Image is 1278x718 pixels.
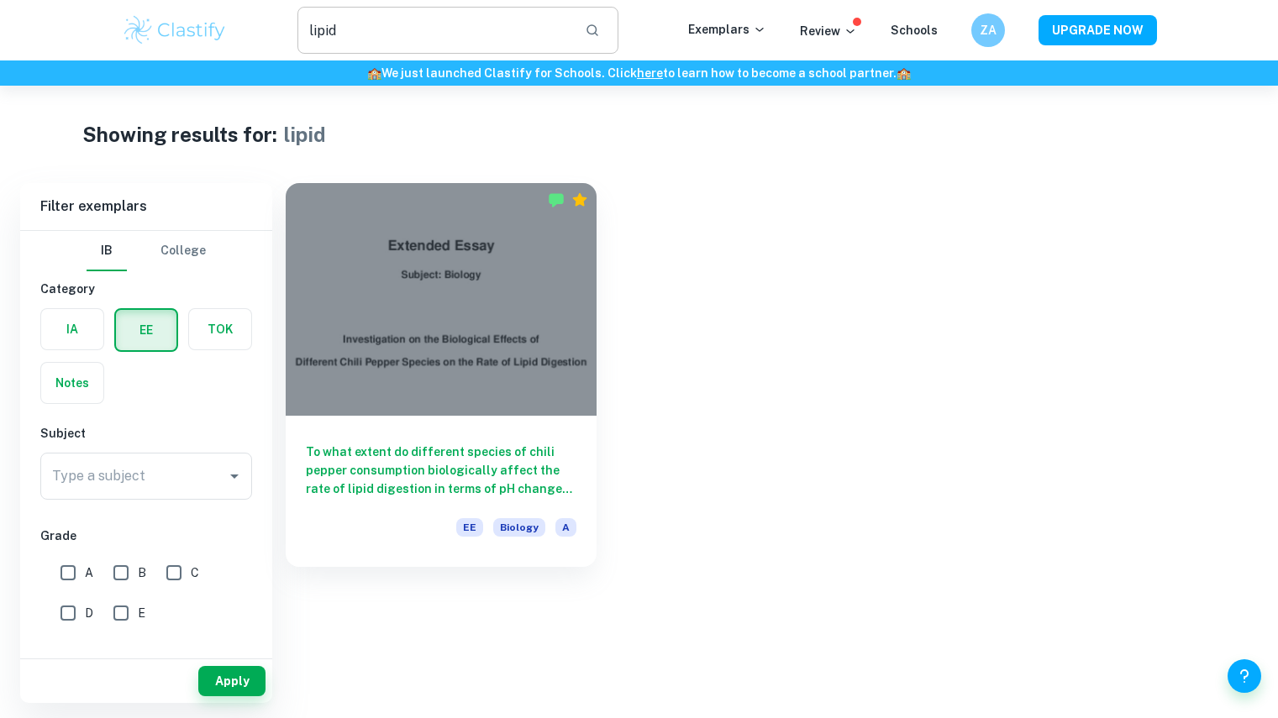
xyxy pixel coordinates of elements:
span: A [85,563,93,582]
span: 🏫 [367,66,381,80]
button: College [160,231,206,271]
button: Notes [41,363,103,403]
a: here [637,66,663,80]
h6: Category [40,280,252,298]
button: UPGRADE NOW [1039,15,1157,45]
h6: Grade [40,527,252,545]
span: E [138,604,145,622]
h1: Showing results for: [82,119,277,149]
h6: Session [40,650,252,668]
span: C [191,563,199,582]
span: B [138,563,146,582]
span: D [85,604,93,622]
img: Marked [548,191,565,208]
input: Search for any exemplars... [297,7,572,54]
a: Schools [891,24,938,37]
p: Review [800,22,857,40]
span: A [555,518,576,537]
div: Premium [571,191,588,208]
button: TOK [189,309,251,349]
button: EE [116,310,176,350]
button: Apply [198,666,266,696]
button: IB [87,231,127,271]
h6: ZA [978,21,997,39]
button: Help and Feedback [1228,659,1261,693]
button: ZA [971,13,1005,47]
h1: lipid [284,119,326,149]
button: IA [41,309,103,349]
span: EE [456,518,483,537]
span: Biology [493,518,545,537]
p: Exemplars [688,20,766,39]
h6: We just launched Clastify for Schools. Click to learn how to become a school partner. [3,64,1275,82]
button: Open [223,464,246,488]
img: Clastify logo [122,13,229,47]
h6: To what extent do different species of chili pepper consumption biologically affect the rate of l... [306,443,576,498]
h6: Filter exemplars [20,183,272,230]
a: To what extent do different species of chili pepper consumption biologically affect the rate of l... [286,183,597,567]
div: Filter type choice [87,231,206,271]
span: 🏫 [897,66,911,80]
h6: Subject [40,424,252,443]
